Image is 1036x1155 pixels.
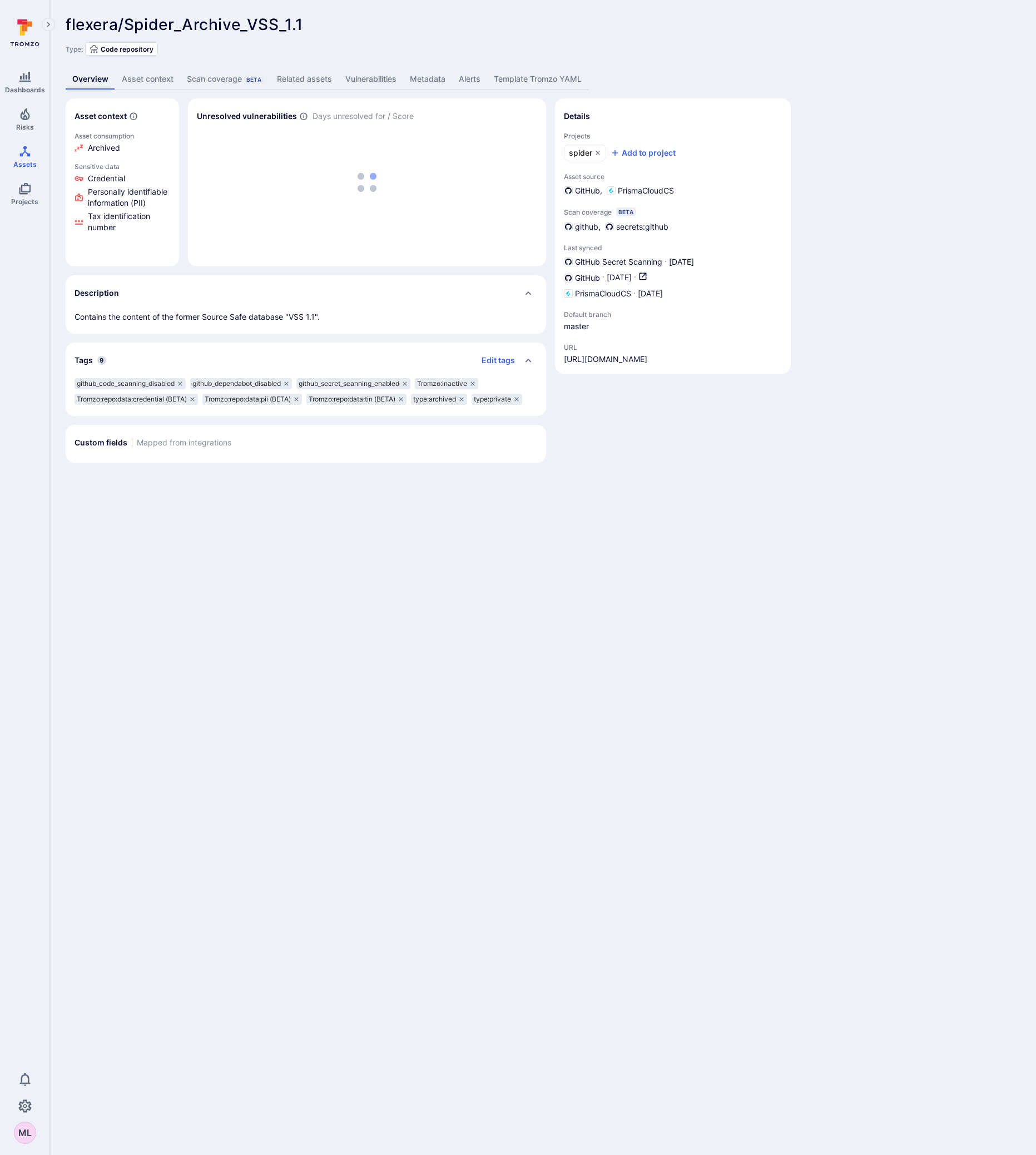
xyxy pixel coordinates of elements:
[564,111,590,122] h2: Details
[72,130,172,156] a: Click to view evidence
[415,378,478,389] div: Tromzo:inactive
[474,395,511,404] span: type:private
[633,288,636,299] p: ·
[75,394,198,405] div: Tromzo:repo:data:credential (BETA)
[75,211,170,233] li: Tax identification number
[75,287,119,299] h2: Description
[190,378,292,389] div: github_dependabot_disabled
[299,379,399,388] span: github_secret_scanning_enabled
[339,69,403,90] a: Vulnerabilities
[72,160,172,235] a: Click to view evidence
[14,1122,36,1144] button: ML
[607,272,632,284] span: [DATE]
[313,111,414,122] span: Days unresolved for / Score
[187,73,264,85] div: Scan coverage
[616,207,636,216] div: Beta
[452,69,487,90] a: Alerts
[472,394,522,405] div: type:private
[564,185,600,196] div: GitHub
[270,69,339,90] a: Related assets
[299,111,308,122] span: Number of vulnerabilities in status ‘Open’ ‘Triaged’ and ‘In process’ divided by score and scanne...
[66,69,1020,90] div: Asset tabs
[202,394,302,405] div: Tromzo:repo:data:pii (BETA)
[66,45,83,53] span: Type:
[564,343,647,351] span: URL
[569,147,592,158] span: spider
[197,111,297,122] h2: Unresolved vulnerabilities
[75,311,537,323] div: Contains the content of the former Source Safe database "VSS 1.1".
[669,256,694,267] span: [DATE]
[564,310,653,319] span: Default branch
[16,123,34,131] span: Risks
[11,197,38,206] span: Projects
[42,18,55,31] button: Expand navigation menu
[564,132,782,140] span: Projects
[14,1122,36,1144] div: Martin Löwenberg
[564,145,606,161] a: spider
[205,395,291,404] span: Tromzo:repo:data:pii (BETA)
[75,378,186,389] div: github_code_scanning_disabled
[309,395,395,404] span: Tromzo:repo:data:tin (BETA)
[77,395,187,404] span: Tromzo:repo:data:credential (BETA)
[296,378,410,389] div: github_secret_scanning_enabled
[411,394,467,405] div: type:archived
[75,132,170,140] p: Asset consumption
[634,272,636,284] p: ·
[44,20,52,29] i: Expand navigation menu
[605,221,668,232] div: secrets:github
[611,147,676,158] button: Add to project
[13,160,37,168] span: Assets
[413,395,456,404] span: type:archived
[75,111,127,122] h2: Asset context
[244,75,264,84] div: Beta
[66,275,546,311] div: Collapse description
[75,186,170,209] li: Personally identifiable information (PII)
[66,69,115,90] a: Overview
[403,69,452,90] a: Metadata
[75,162,170,171] p: Sensitive data
[564,172,782,181] span: Asset source
[602,272,604,284] p: ·
[638,272,647,284] a: Open in GitHub dashboard
[575,256,662,267] span: GitHub Secret Scanning
[487,69,588,90] a: Template Tromzo YAML
[75,355,93,366] h2: Tags
[75,437,127,448] h2: Custom fields
[77,379,175,388] span: github_code_scanning_disabled
[115,69,180,90] a: Asset context
[607,185,674,196] div: PrismaCloudCS
[665,256,667,267] p: ·
[101,45,153,53] span: Code repository
[5,86,45,94] span: Dashboards
[575,288,631,299] span: PrismaCloudCS
[129,112,138,121] svg: Automatically discovered context associated with the asset
[97,356,106,365] span: 9
[564,354,647,365] a: [URL][DOMAIN_NAME]
[473,351,515,369] button: Edit tags
[306,394,407,405] div: Tromzo:repo:data:tin (BETA)
[564,321,653,332] span: master
[75,173,170,184] li: Credential
[66,15,303,34] span: flexera/Spider_Archive_VSS_1.1
[638,288,663,299] span: [DATE]
[575,272,600,284] span: GitHub
[192,379,281,388] span: github_dependabot_disabled
[564,221,598,232] div: github
[75,142,170,153] li: Archived
[564,208,612,216] span: Scan coverage
[564,244,782,252] span: Last synced
[417,379,467,388] span: Tromzo:inactive
[66,343,546,378] div: Collapse tags
[137,437,231,448] span: Mapped from integrations
[66,425,546,463] section: custom fields card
